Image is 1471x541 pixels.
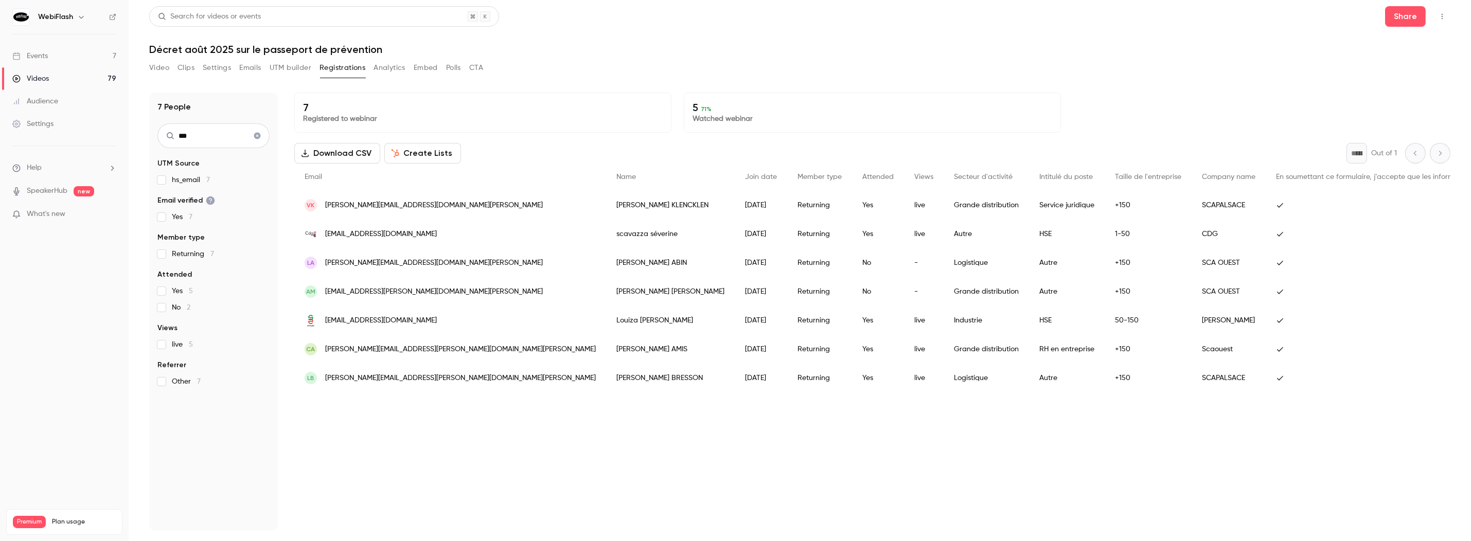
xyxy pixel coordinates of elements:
[745,173,777,181] span: Join date
[1115,173,1181,181] span: Taille de l'entreprise
[307,258,314,267] span: lA
[735,277,787,306] div: [DATE]
[158,11,261,22] div: Search for videos or events
[307,201,315,210] span: VK
[1192,364,1266,392] div: SCAPALSACE
[616,173,636,181] span: Name
[1029,220,1105,248] div: HSE
[74,186,94,196] span: new
[189,287,193,295] span: 5
[446,60,461,76] button: Polls
[904,191,944,220] div: live
[172,175,210,185] span: hs_email
[1105,277,1192,306] div: +150
[157,232,205,243] span: Member type
[787,306,852,335] div: Returning
[249,128,265,144] button: Clear search
[852,335,904,364] div: Yes
[787,191,852,220] div: Returning
[12,163,116,173] li: help-dropdown-opener
[325,344,596,355] span: [PERSON_NAME][EMAIL_ADDRESS][PERSON_NAME][DOMAIN_NAME][PERSON_NAME]
[157,158,270,387] section: facet-groups
[157,269,192,280] span: Attended
[797,173,842,181] span: Member type
[1105,306,1192,335] div: 50-150
[12,119,54,129] div: Settings
[606,364,735,392] div: [PERSON_NAME] BRESSON
[12,51,48,61] div: Events
[1039,173,1093,181] span: Intitulé du poste
[606,220,735,248] div: scavazza séverine
[13,9,29,25] img: WebiFlash
[1371,148,1397,158] p: Out of 1
[157,195,215,206] span: Email verified
[294,143,380,164] button: Download CSV
[852,364,904,392] div: Yes
[27,163,42,173] span: Help
[307,345,315,354] span: CA
[149,43,1450,56] h1: Décret août 2025 sur le passeport de prévention
[944,277,1029,306] div: Grande distribution
[1029,277,1105,306] div: Autre
[12,74,49,84] div: Videos
[852,248,904,277] div: No
[325,286,543,297] span: [EMAIL_ADDRESS][PERSON_NAME][DOMAIN_NAME][PERSON_NAME]
[210,250,214,258] span: 7
[178,60,194,76] button: Clips
[606,277,735,306] div: [PERSON_NAME] [PERSON_NAME]
[862,173,894,181] span: Attended
[852,191,904,220] div: Yes
[172,286,193,296] span: Yes
[27,186,67,196] a: SpeakerHub
[735,364,787,392] div: [DATE]
[1192,277,1266,306] div: SCA OUEST
[787,335,852,364] div: Returning
[1029,335,1105,364] div: RH en entreprise
[914,173,933,181] span: Views
[157,323,178,333] span: Views
[944,248,1029,277] div: Logistique
[325,200,543,211] span: [PERSON_NAME][EMAIL_ADDRESS][DOMAIN_NAME][PERSON_NAME]
[735,220,787,248] div: [DATE]
[852,277,904,306] div: No
[1029,364,1105,392] div: Autre
[189,341,193,348] span: 5
[469,60,483,76] button: CTA
[305,314,317,327] img: scales.fr
[303,114,663,124] p: Registered to webinar
[189,213,192,221] span: 7
[606,248,735,277] div: [PERSON_NAME] ABIN
[414,60,438,76] button: Embed
[944,220,1029,248] div: Autre
[1105,191,1192,220] div: +150
[693,114,1052,124] p: Watched webinar
[13,516,46,528] span: Premium
[157,101,191,113] h1: 7 People
[735,248,787,277] div: [DATE]
[172,339,193,350] span: live
[735,335,787,364] div: [DATE]
[1105,364,1192,392] div: +150
[52,518,116,526] span: Plan usage
[206,176,210,184] span: 7
[306,287,315,296] span: AM
[1105,248,1192,277] div: +150
[1029,191,1105,220] div: Service juridique
[172,212,192,222] span: Yes
[305,173,322,181] span: Email
[1202,173,1255,181] span: Company name
[904,277,944,306] div: -
[1192,191,1266,220] div: SCAPALSACE
[735,191,787,220] div: [DATE]
[1192,335,1266,364] div: Scaouest
[944,306,1029,335] div: Industrie
[1192,248,1266,277] div: SCA OUEST
[606,191,735,220] div: [PERSON_NAME] KLENCKLEN
[693,101,1052,114] p: 5
[787,364,852,392] div: Returning
[944,364,1029,392] div: Logistique
[12,96,58,106] div: Audience
[787,277,852,306] div: Returning
[1105,335,1192,364] div: +150
[157,360,186,370] span: Referrer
